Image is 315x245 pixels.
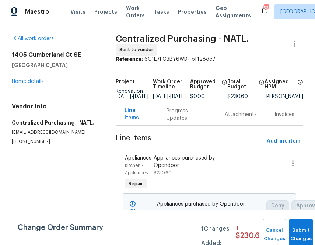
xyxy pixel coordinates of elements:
[190,79,219,90] h5: Approved Budget
[227,79,256,90] h5: Total Budget
[12,79,44,84] a: Home details
[274,111,294,118] div: Invoices
[12,36,54,41] a: All work orders
[133,94,148,99] span: [DATE]
[12,51,98,59] h2: 1405 Cumberland Ct SE
[116,34,249,43] span: Centralized Purchasing - NATL.
[216,4,251,19] span: Geo Assignments
[154,171,172,175] span: $230.60
[153,79,190,90] h5: Work Order Timeline
[225,111,257,118] div: Attachments
[116,89,148,99] span: Renovation
[12,103,98,110] h4: Vendor Info
[125,155,151,161] span: Appliances
[125,107,149,122] div: Line Items
[190,94,205,99] span: $0.00
[170,94,186,99] span: [DATE]
[264,134,303,148] button: Add line item
[94,8,117,15] span: Projects
[116,94,148,99] span: -
[154,154,221,169] div: Appliances purchased by Opendoor
[130,209,154,221] b: Change proposed
[116,57,143,62] b: Reference:
[25,8,49,15] span: Maestro
[116,79,135,84] h5: Project
[116,56,303,63] div: 6G1E7FG3BY6WD-fbf128dc7
[125,163,148,175] span: Kitchen - Appliances
[293,226,309,243] span: Submit Changes
[116,134,264,148] span: Line Items
[263,4,269,12] div: 538
[266,200,289,211] button: Deny
[126,4,145,19] span: Work Orders
[119,46,156,53] span: Sent to vendor
[178,8,207,15] span: Properties
[227,94,248,99] span: $230.60
[157,200,262,208] span: Appliances purchased by Opendoor
[116,94,131,99] span: [DATE]
[259,79,265,94] span: The total cost of line items that have been proposed by Opendoor. This sum includes line items th...
[12,139,98,145] p: [PHONE_NUMBER]
[265,94,303,99] div: [PERSON_NAME]
[297,79,303,94] span: The hpm assigned to this work order.
[126,180,146,188] span: Repair
[265,79,295,90] h5: Assigned HPM
[154,9,169,14] span: Tasks
[267,137,300,146] span: Add line item
[12,119,98,126] h5: Centralized Purchasing - NATL.
[12,62,98,69] h5: [GEOGRAPHIC_DATA]
[266,226,283,243] span: Cancel Changes
[12,129,98,136] p: [EMAIL_ADDRESS][DOMAIN_NAME]
[153,94,186,99] span: -
[153,94,168,99] span: [DATE]
[70,8,85,15] span: Visits
[221,79,227,94] span: The total cost of line items that have been approved by both Opendoor and the Trade Partner. This...
[167,107,207,122] div: Progress Updates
